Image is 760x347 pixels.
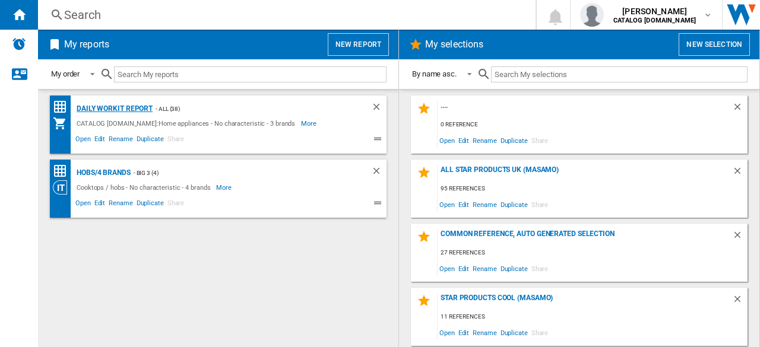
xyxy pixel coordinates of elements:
button: New report [328,33,389,56]
div: Delete [371,165,387,180]
b: CATALOG [DOMAIN_NAME] [613,17,696,24]
img: profile.jpg [580,3,604,27]
span: Rename [471,324,498,340]
span: Share [530,324,550,340]
span: More [216,180,233,195]
span: Share [530,260,550,276]
input: Search My selections [491,66,748,82]
span: More [301,116,318,130]
span: Duplicate [135,198,166,212]
div: Star Products Cool (masamo) [438,294,732,310]
div: Price Matrix [53,100,74,114]
div: 95 references [438,182,748,196]
div: Search [64,7,505,23]
div: Delete [732,230,748,246]
span: Duplicate [499,260,530,276]
span: Share [166,198,186,212]
h2: My selections [423,33,486,56]
span: Rename [471,260,498,276]
span: Edit [457,196,471,212]
div: My Assortment [53,116,74,130]
div: My order [51,69,80,78]
span: Share [530,132,550,148]
span: Edit [457,260,471,276]
h2: My reports [62,33,112,56]
span: Open [74,198,93,212]
span: Share [166,133,186,148]
div: .... [438,101,732,117]
div: 0 reference [438,117,748,132]
div: Price Matrix [53,164,74,179]
span: Edit [457,324,471,340]
span: Edit [457,132,471,148]
span: Rename [107,198,134,212]
div: - Big 3 (4) [131,165,347,180]
span: Rename [471,196,498,212]
span: Duplicate [135,133,166,148]
div: 11 references [438,310,748,324]
span: Duplicate [499,196,530,212]
span: Rename [471,132,498,148]
span: [PERSON_NAME] [613,5,696,17]
button: New selection [679,33,750,56]
input: Search My reports [114,66,387,82]
div: Common reference, auto generated selection [438,230,732,246]
div: Delete [732,165,748,182]
span: Duplicate [499,132,530,148]
div: Hobs/4 brands [74,165,131,180]
span: Duplicate [499,324,530,340]
div: All star products UK (masamo) [438,165,732,182]
span: Rename [107,133,134,148]
span: Open [438,196,457,212]
span: Share [530,196,550,212]
div: 27 references [438,246,748,260]
span: Open [438,324,457,340]
div: - ALL (38) [153,101,347,116]
div: By name asc. [412,69,457,78]
div: Category View [53,180,74,195]
span: Open [438,260,457,276]
span: Edit [93,133,107,148]
div: CATALOG [DOMAIN_NAME]:Home appliances - No characteristic - 3 brands [74,116,301,130]
div: Delete [732,101,748,117]
span: Open [74,133,93,148]
div: Delete [371,101,387,116]
span: Edit [93,198,107,212]
div: Daily WorkIt report [74,101,153,116]
img: alerts-logo.svg [12,37,26,51]
div: Delete [732,294,748,310]
div: Cooktops / hobs - No characteristic - 4 brands [74,180,216,195]
span: Open [438,132,457,148]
